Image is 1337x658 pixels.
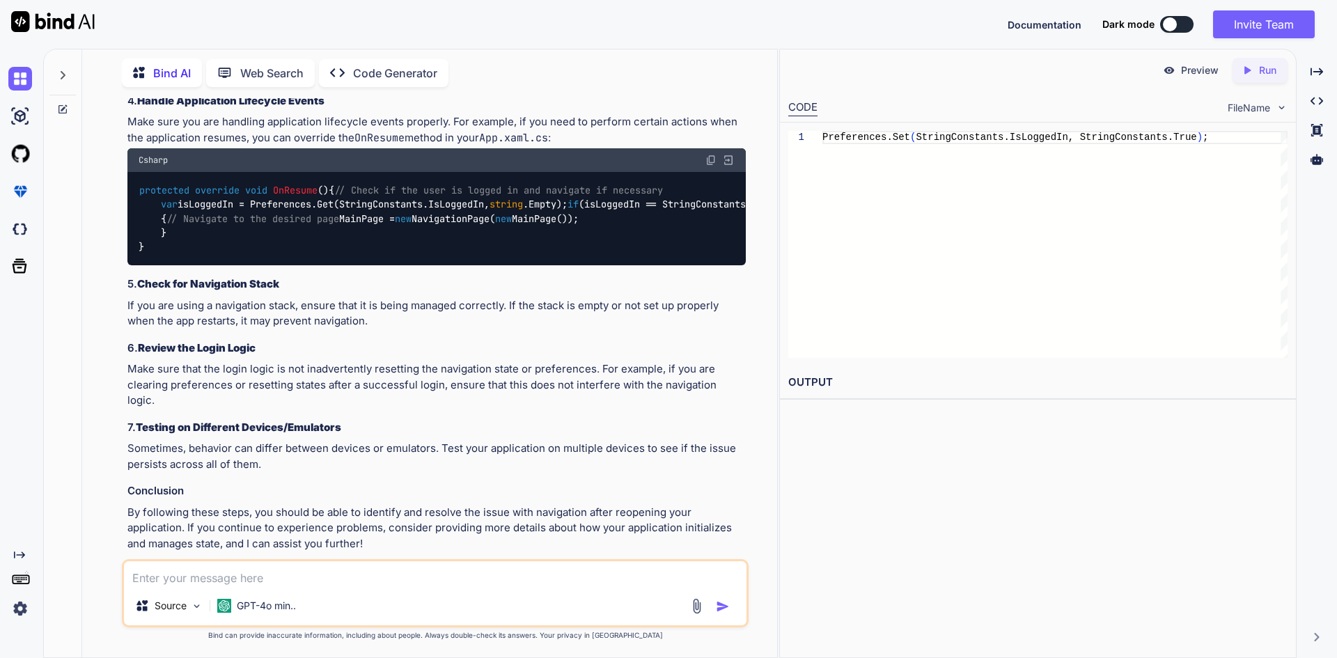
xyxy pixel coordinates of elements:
p: Make sure you are handling application lifecycle events properly. For example, if you need to per... [127,114,746,146]
div: 1 [788,131,804,144]
strong: Check for Navigation Stack [137,277,279,290]
span: // Navigate to the desired page [166,212,339,225]
span: OnResume [273,184,318,196]
strong: Handle Application Lifecycle Events [137,94,325,107]
code: OnResume [354,131,405,145]
p: By following these steps, you should be able to identify and resolve the issue with navigation af... [127,505,746,552]
strong: Review the Login Logic [138,341,256,354]
span: () [139,184,329,196]
code: { isLoggedIn = Preferences.Get(StringConstants.IsLoggedIn, .Empty); (isLoggedIn == StringConstant... [139,183,779,254]
p: GPT-4o min.. [237,599,296,613]
p: Sometimes, behavior can differ between devices or emulators. Test your application on multiple de... [127,441,746,472]
code: App.xaml.cs [479,131,548,145]
img: attachment [689,598,705,614]
span: Dark mode [1102,17,1155,31]
p: Run [1259,63,1276,77]
img: ai-studio [8,104,32,128]
img: preview [1163,64,1175,77]
span: ) [1196,132,1202,143]
span: FileName [1228,101,1270,115]
span: if [568,198,579,211]
span: // Check if the user is logged in and navigate if necessary [334,184,663,196]
div: CODE [788,100,818,116]
img: Open in Browser [722,154,735,166]
span: string [490,198,523,211]
h3: 5. [127,276,746,292]
h2: OUTPUT [780,366,1296,399]
span: Csharp [139,155,168,166]
p: Code Generator [353,65,437,81]
p: Bind can provide inaccurate information, including about people. Always double-check its answers.... [122,630,749,641]
p: Preview [1181,63,1219,77]
img: chat [8,67,32,91]
span: ( [910,132,916,143]
button: Documentation [1008,17,1081,32]
p: Source [155,599,187,613]
span: void [245,184,267,196]
p: Make sure that the login logic is not inadvertently resetting the navigation state or preferences... [127,361,746,409]
span: Documentation [1008,19,1081,31]
h3: 6. [127,340,746,357]
img: darkCloudIdeIcon [8,217,32,241]
span: StringConstants.IsLoggedIn, StringConstants.True [916,132,1196,143]
span: var [161,198,178,211]
p: Web Search [240,65,304,81]
h3: 7. [127,420,746,436]
span: Preferences.Set [822,132,910,143]
img: settings [8,597,32,620]
img: copy [705,155,717,166]
img: githubLight [8,142,32,166]
p: Bind AI [153,65,191,81]
strong: Testing on Different Devices/Emulators [136,421,341,434]
span: protected [139,184,189,196]
span: ; [1203,132,1208,143]
img: premium [8,180,32,203]
span: override [195,184,240,196]
button: Invite Team [1213,10,1315,38]
h3: 4. [127,93,746,109]
img: chevron down [1276,102,1288,113]
h3: Conclusion [127,483,746,499]
img: icon [716,600,730,613]
img: GPT-4o mini [217,599,231,613]
span: new [395,212,412,225]
img: Pick Models [191,600,203,612]
span: new [495,212,512,225]
img: Bind AI [11,11,95,32]
p: If you are using a navigation stack, ensure that it is being managed correctly. If the stack is e... [127,298,746,329]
